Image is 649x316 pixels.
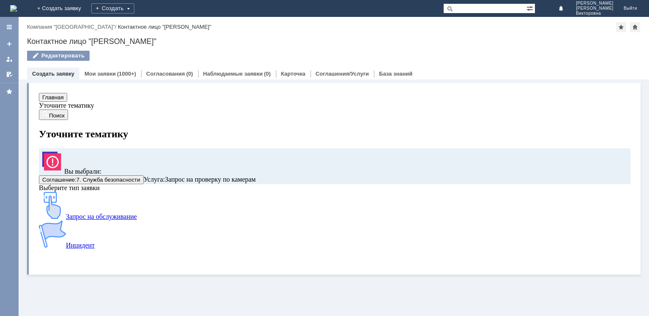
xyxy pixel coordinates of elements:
span: [PERSON_NAME] [576,6,614,11]
div: (1000+) [117,71,136,77]
div: / [27,24,118,30]
span: Соглашение : [7,87,41,93]
button: Соглашение:7. Служба безопасности [3,86,108,95]
span: Вы выбрали: [29,78,66,85]
a: База знаний [379,71,412,77]
header: Выберите тип заявки [3,95,595,102]
span: Расширенный поиск [526,4,535,12]
div: Контактное лицо "[PERSON_NAME]" [118,24,211,30]
div: Создать [91,3,134,14]
a: Соглашения/Услуги [316,71,369,77]
a: Карточка [281,71,305,77]
div: Добавить в избранное [616,22,626,32]
a: Компания "[GEOGRAPHIC_DATA]" [27,24,115,30]
div: (0) [264,71,271,77]
a: Мои заявки [3,52,16,66]
a: Мои заявки [85,71,116,77]
img: logo [10,5,17,12]
span: Запрос на обслуживание [30,123,101,131]
a: Создать заявку [3,37,16,51]
button: Главная [3,3,32,12]
div: Сделать домашней страницей [630,22,640,32]
img: get23c147a1b4124cbfa18e19f2abec5e8f [3,102,30,129]
div: Уточните тематику [3,12,595,20]
div: (0) [186,71,193,77]
a: Мои согласования [3,68,16,81]
a: Создать заявку [32,71,74,77]
img: svg%3E [3,59,29,84]
span: [PERSON_NAME] [576,1,614,6]
div: Контактное лицо "[PERSON_NAME]" [27,37,641,46]
span: Услуга : [108,86,130,93]
button: Поиск [3,20,33,30]
span: Запрос на проверку по камерам [108,86,221,93]
span: Инцидент [30,152,59,159]
a: Запрос на обслуживание [3,102,571,131]
a: Наблюдаемые заявки [203,71,263,77]
a: Перейти на домашнюю страницу [10,5,17,12]
h1: Уточните тематику [3,39,595,50]
span: Викторовна [576,11,614,16]
a: Инцидент [3,131,571,160]
img: get067d4ba7cf7247ad92597448b2db9300 [3,131,30,158]
a: Согласования [146,71,185,77]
